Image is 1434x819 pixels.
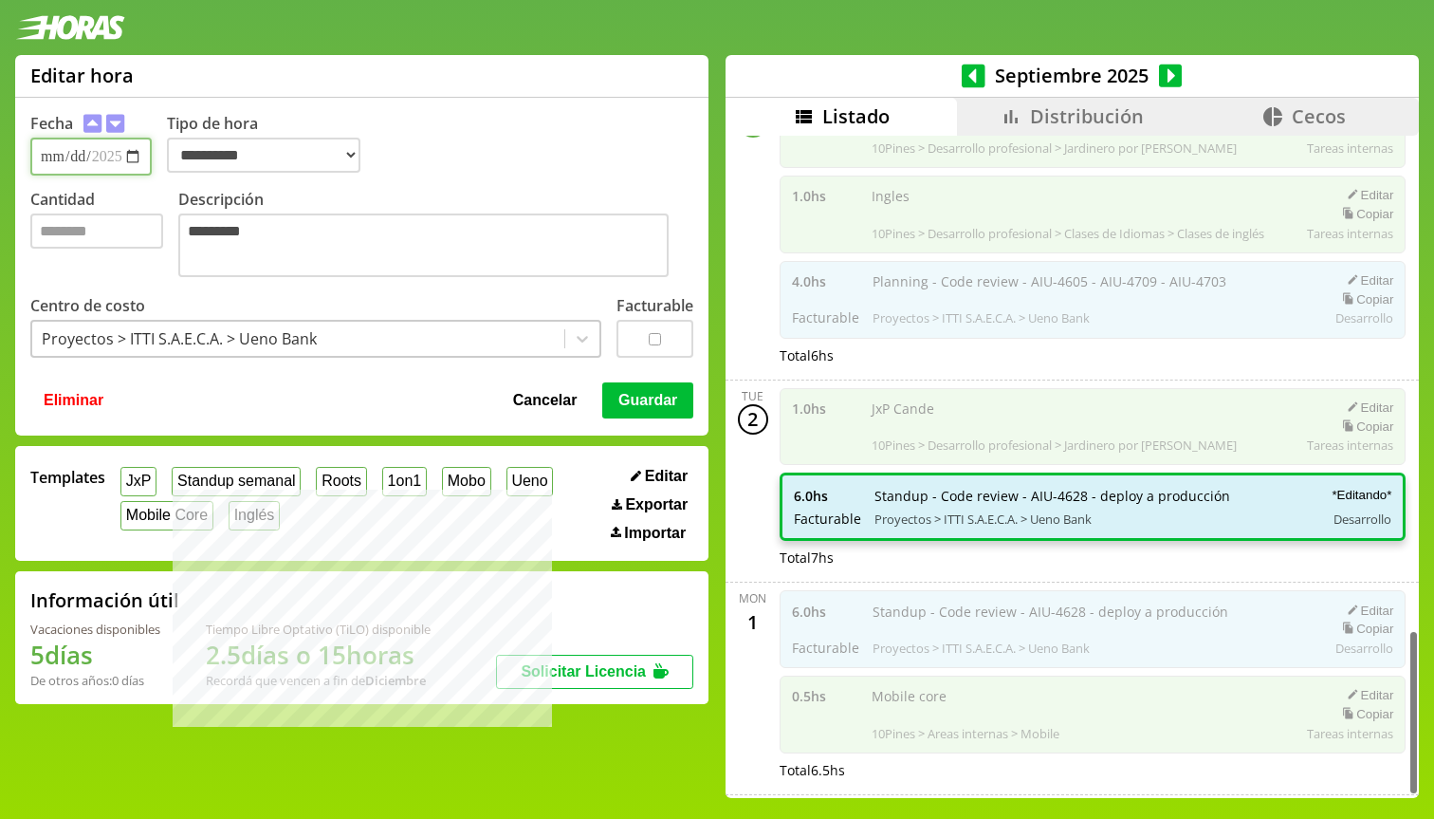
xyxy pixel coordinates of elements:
label: Cantidad [30,189,178,282]
button: Standup semanal [172,467,301,496]
span: Editar [645,468,688,485]
div: scrollable content [726,136,1419,795]
b: Diciembre [365,672,426,689]
textarea: Descripción [178,214,669,277]
label: Fecha [30,113,73,134]
button: Solicitar Licencia [496,655,693,689]
button: Guardar [602,382,693,419]
button: Editar [625,467,693,486]
label: Centro de costo [30,295,145,316]
div: Total 6 hs [780,346,1406,364]
div: Mon [739,590,766,606]
span: Septiembre 2025 [985,63,1159,88]
div: Total 7 hs [780,549,1406,567]
button: 1on1 [382,467,427,496]
h1: 5 días [30,638,160,672]
span: Exportar [625,496,688,513]
img: logotipo [15,15,125,40]
div: De otros años: 0 días [30,672,160,689]
label: Tipo de hora [167,113,376,176]
span: Cecos [1292,103,1346,129]
button: Inglés [229,501,280,530]
button: Eliminar [38,382,109,419]
input: Cantidad [30,214,163,249]
button: Mobile Core [120,501,213,530]
div: Recordá que vencen a fin de [206,672,431,689]
div: Proyectos > ITTI S.A.E.C.A. > Ueno Bank [42,328,317,349]
h2: Información útil [30,587,179,613]
button: Cancelar [507,382,583,419]
button: Roots [316,467,366,496]
span: Templates [30,467,105,488]
h1: Editar hora [30,63,134,88]
span: Importar [624,525,686,542]
div: 1 [738,606,768,637]
label: Descripción [178,189,693,282]
label: Facturable [616,295,693,316]
span: Listado [822,103,890,129]
div: Tue [742,388,763,404]
div: Tiempo Libre Optativo (TiLO) disponible [206,621,431,638]
select: Tipo de hora [167,138,360,173]
span: Solicitar Licencia [521,663,646,679]
div: 2 [738,404,768,435]
button: Exportar [606,495,693,514]
button: Mobo [442,467,491,496]
div: Vacaciones disponibles [30,621,160,638]
span: Distribución [1030,103,1144,129]
button: JxP [120,467,156,496]
button: Ueno [506,467,554,496]
div: Total 6.5 hs [780,761,1406,779]
h1: 2.5 días o 15 horas [206,638,431,672]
